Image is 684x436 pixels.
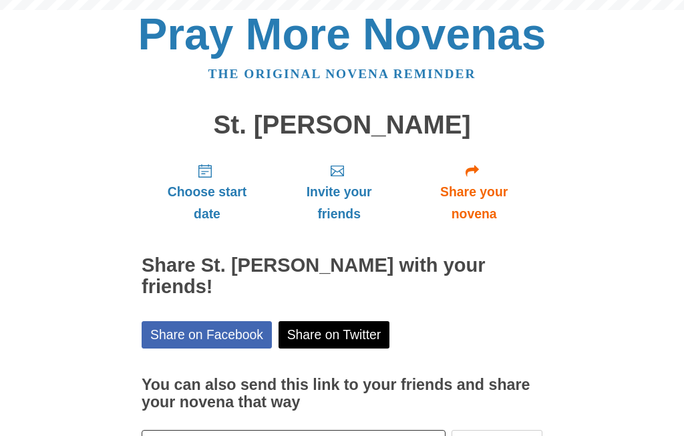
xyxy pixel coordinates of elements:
[273,152,405,232] a: Invite your friends
[208,67,476,81] a: The original novena reminder
[419,181,529,225] span: Share your novena
[142,255,542,298] h2: Share St. [PERSON_NAME] with your friends!
[138,9,546,59] a: Pray More Novenas
[142,111,542,140] h1: St. [PERSON_NAME]
[405,152,542,232] a: Share your novena
[142,152,273,232] a: Choose start date
[286,181,392,225] span: Invite your friends
[279,321,390,349] a: Share on Twitter
[142,377,542,411] h3: You can also send this link to your friends and share your novena that way
[155,181,259,225] span: Choose start date
[142,321,272,349] a: Share on Facebook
